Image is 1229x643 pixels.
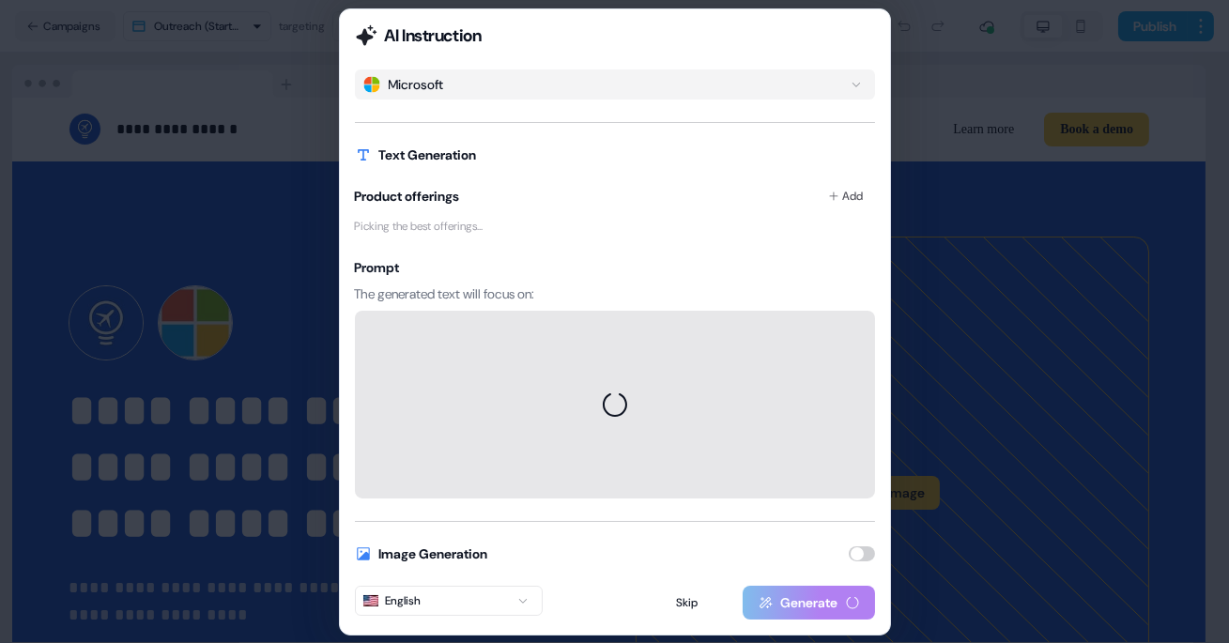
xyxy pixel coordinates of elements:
h2: AI Instruction [385,24,482,47]
div: Microsoft [389,75,444,94]
h2: Text Generation [379,145,477,164]
h2: Product offerings [355,187,460,206]
h3: Prompt [355,258,875,277]
p: The generated text will focus on: [355,284,875,303]
img: The English flag [363,595,378,606]
div: English [363,591,422,610]
span: Picking the best offerings... [355,217,484,236]
button: Skip [637,586,739,620]
button: Add [817,179,875,213]
h2: Image Generation [379,544,488,563]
